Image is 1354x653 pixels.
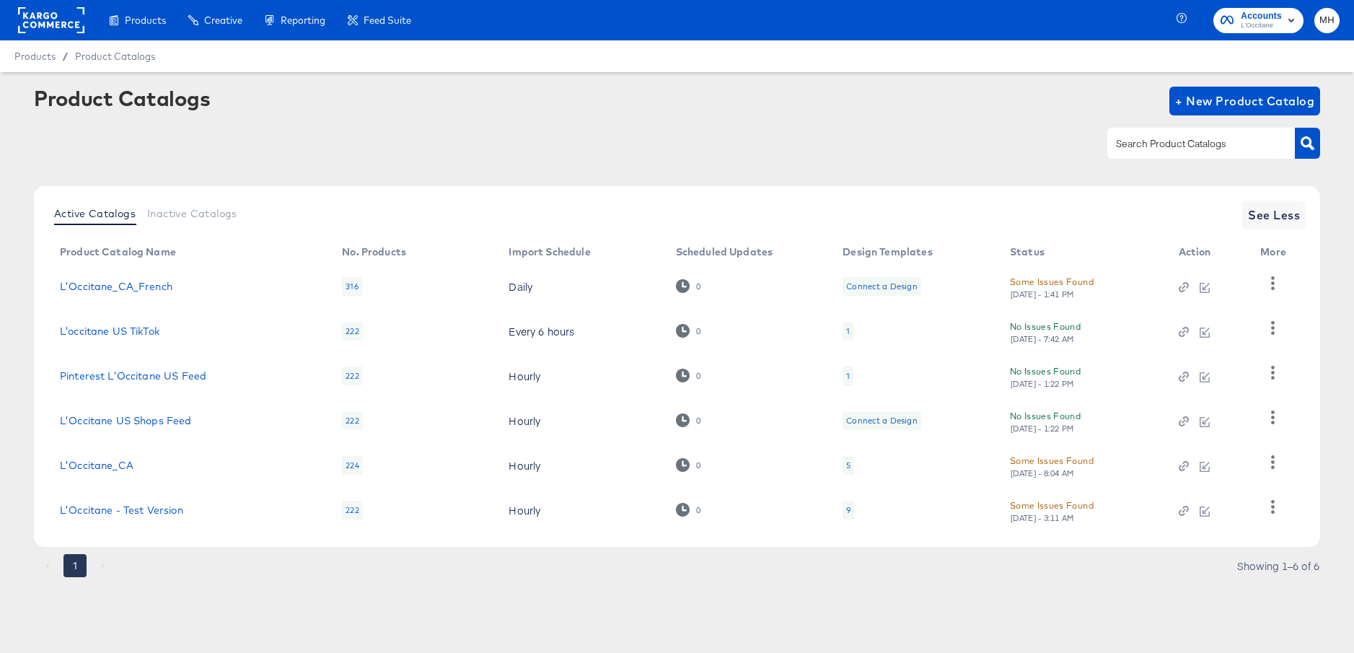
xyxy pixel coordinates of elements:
div: 0 [695,505,701,515]
div: Scheduled Updates [676,246,773,258]
button: + New Product Catalog [1169,87,1320,115]
button: Some Issues Found[DATE] - 3:11 AM [1010,498,1094,523]
div: 0 [676,279,701,293]
div: 0 [695,281,701,292]
td: Every 6 hours [497,309,664,354]
button: Some Issues Found[DATE] - 1:41 PM [1010,274,1094,299]
div: 316 [342,277,361,296]
button: See Less [1242,201,1306,229]
div: 0 [676,413,701,427]
span: Active Catalogs [54,208,136,219]
a: L'occitane US TikTok [60,325,159,337]
span: Accounts [1241,9,1282,24]
a: Product Catalogs [75,51,155,62]
div: 0 [676,503,701,517]
th: More [1249,241,1304,264]
div: 1 [846,370,850,382]
input: Search Product Catalogs [1113,136,1267,152]
td: Daily [497,264,664,309]
div: 1 [843,322,853,341]
div: 222 [342,367,362,385]
div: Showing 1–6 of 6 [1236,561,1320,571]
span: Products [125,14,166,26]
div: 1 [843,367,853,385]
div: 0 [695,460,701,470]
div: 9 [843,501,854,520]
div: [DATE] - 8:04 AM [1010,468,1075,478]
div: Import Schedule [509,246,590,258]
div: Product Catalog Name [60,246,176,258]
span: Feed Suite [364,14,411,26]
div: 222 [342,322,362,341]
a: L'Occitane - Test Version [60,504,183,516]
div: Connect a Design [843,277,920,296]
div: Connect a Design [843,411,920,430]
div: [DATE] - 1:41 PM [1010,289,1075,299]
td: Hourly [497,488,664,533]
span: Products [14,51,56,62]
nav: pagination navigation [34,554,116,577]
span: Reporting [281,14,325,26]
th: Status [998,241,1167,264]
div: Some Issues Found [1010,274,1094,289]
button: MH [1314,8,1340,33]
div: Product Catalogs [34,87,210,110]
span: MH [1320,12,1334,29]
div: Connect a Design [846,281,917,292]
div: 5 [843,456,854,475]
a: L'Occitane_CA [60,460,133,471]
span: / [56,51,75,62]
div: 222 [342,501,362,520]
div: 0 [676,369,701,382]
div: Some Issues Found [1010,453,1094,468]
div: 0 [676,458,701,472]
td: Hourly [497,398,664,443]
td: Hourly [497,354,664,398]
div: [DATE] - 3:11 AM [1010,513,1075,523]
span: Inactive Catalogs [147,208,237,219]
div: 5 [846,460,850,471]
div: 0 [695,371,701,381]
span: Creative [204,14,242,26]
div: No. Products [342,246,406,258]
div: 222 [342,411,362,430]
button: page 1 [63,554,87,577]
span: + New Product Catalog [1175,91,1314,111]
div: 0 [676,324,701,338]
button: AccountsL'Occitane [1213,8,1304,33]
div: 224 [342,456,362,475]
a: L'Occitane US Shops Feed [60,415,192,426]
div: 0 [695,326,701,336]
div: Design Templates [843,246,932,258]
div: 9 [846,504,850,516]
a: L'Occitane_CA_French [60,281,172,292]
div: Some Issues Found [1010,498,1094,513]
a: Pinterest L'Occitane US Feed [60,370,206,382]
div: 1 [846,325,850,337]
div: Connect a Design [846,415,917,426]
button: Some Issues Found[DATE] - 8:04 AM [1010,453,1094,478]
div: 0 [695,416,701,426]
th: Action [1167,241,1249,264]
td: Hourly [497,443,664,488]
span: See Less [1248,205,1300,225]
span: L'Occitane [1241,20,1282,32]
